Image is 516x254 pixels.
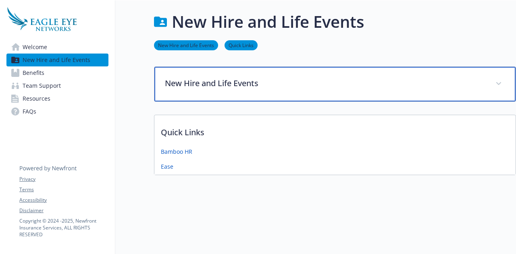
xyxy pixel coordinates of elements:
a: Resources [6,92,108,105]
span: Resources [23,92,50,105]
a: Privacy [19,176,108,183]
span: Team Support [23,79,61,92]
a: Disclaimer [19,207,108,214]
a: Accessibility [19,196,108,204]
span: New Hire and Life Events [23,54,90,66]
h1: New Hire and Life Events [172,10,364,34]
a: Team Support [6,79,108,92]
a: Quick Links [225,41,258,49]
span: Welcome [23,41,47,54]
a: FAQs [6,105,108,118]
a: New Hire and Life Events [6,54,108,66]
a: Terms [19,186,108,193]
a: Bamboo HR [161,147,192,156]
div: New Hire and Life Events [154,67,516,101]
p: Copyright © 2024 - 2025 , Newfront Insurance Services, ALL RIGHTS RESERVED [19,217,108,238]
a: Welcome [6,41,108,54]
p: Quick Links [154,115,516,145]
p: New Hire and Life Events [165,77,486,89]
a: New Hire and Life Events [154,41,218,49]
a: Ease [161,162,173,171]
a: Benefits [6,66,108,79]
span: FAQs [23,105,36,118]
span: Benefits [23,66,44,79]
